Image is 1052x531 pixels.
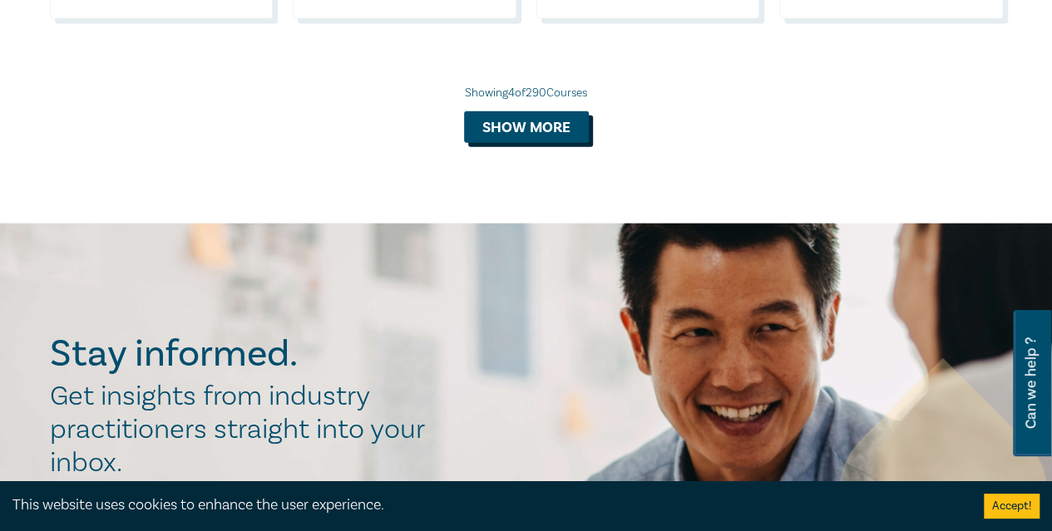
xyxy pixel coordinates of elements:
[1023,320,1039,446] span: Can we help ?
[464,111,589,143] button: Show more
[50,380,442,479] h2: Get insights from industry practitioners straight into your inbox.
[984,494,1040,519] button: Accept cookies
[50,332,442,376] h2: Stay informed.
[50,85,1003,101] div: Showing 4 of 290 Courses
[12,494,959,516] div: This website uses cookies to enhance the user experience.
